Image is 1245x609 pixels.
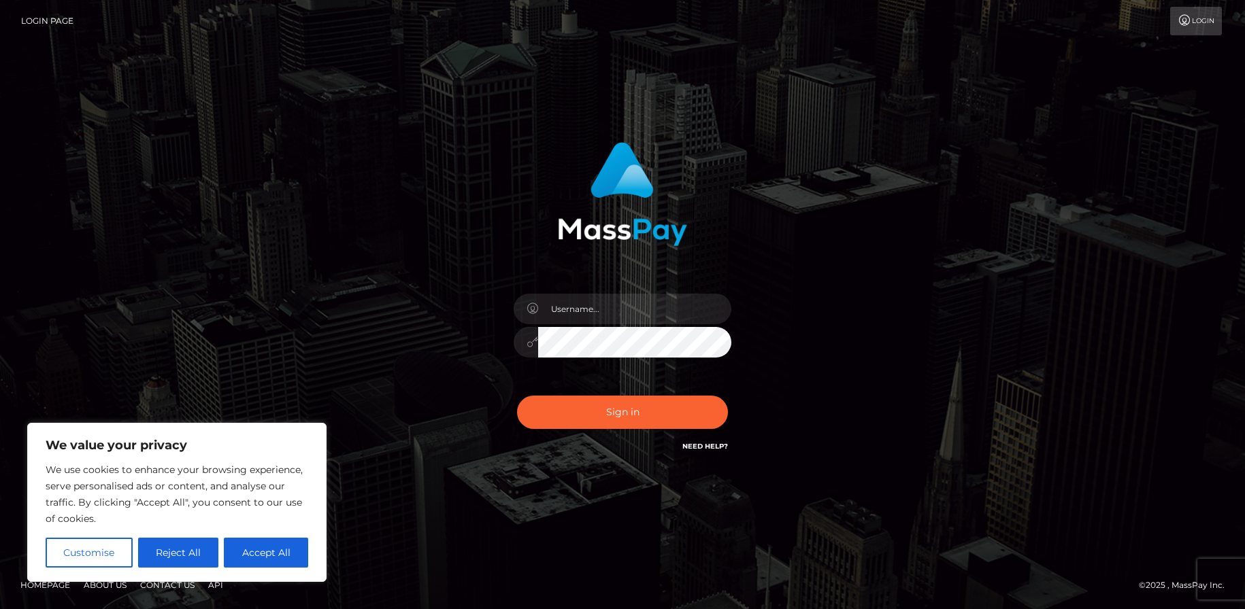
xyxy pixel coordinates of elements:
p: We value your privacy [46,437,308,453]
a: Contact Us [135,574,200,595]
button: Customise [46,538,133,568]
a: Homepage [15,574,76,595]
div: We value your privacy [27,423,327,582]
button: Accept All [224,538,308,568]
a: Need Help? [682,442,728,451]
a: Login [1170,7,1222,35]
button: Sign in [517,396,728,429]
button: Reject All [138,538,219,568]
a: Login Page [21,7,73,35]
a: About Us [78,574,132,595]
a: API [203,574,229,595]
p: We use cookies to enhance your browsing experience, serve personalised ads or content, and analys... [46,462,308,527]
img: MassPay Login [558,142,687,246]
div: © 2025 , MassPay Inc. [1139,578,1235,593]
input: Username... [538,294,731,324]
